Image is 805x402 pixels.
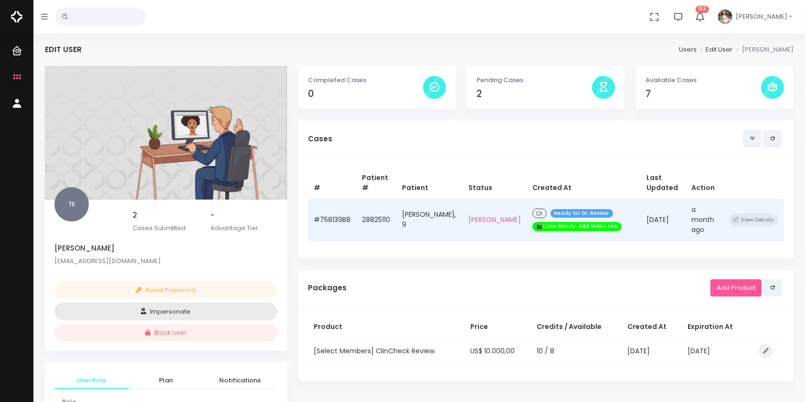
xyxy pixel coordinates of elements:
[686,167,723,199] th: Action
[308,88,424,99] h4: 0
[736,12,787,21] span: [PERSON_NAME]
[45,45,82,54] h4: Edit User
[54,324,277,342] button: Block User
[211,211,277,220] h5: -
[729,213,778,226] button: View Details
[646,88,761,99] h4: 7
[308,316,465,338] th: Product
[356,199,397,241] td: 28825110
[54,256,277,266] p: [EMAIL_ADDRESS][DOMAIN_NAME]
[211,376,270,385] span: Notifications
[710,279,762,297] a: Add Product
[682,338,749,364] td: [DATE]
[308,338,465,364] td: [Select Members] ClinCheck Review
[465,316,531,338] th: Price
[396,167,463,199] th: Patient
[308,167,356,199] th: #
[531,316,622,338] th: Credits / Available
[646,75,761,85] p: Available Cases
[308,284,710,292] h5: Packages
[717,8,734,25] img: Header Avatar
[54,244,277,253] h5: [PERSON_NAME]
[54,303,277,320] button: Impersonate
[133,223,200,233] p: Cases Submitted
[679,45,697,54] a: Users
[696,6,709,13] span: 153
[11,7,22,27] img: Logo Horizontal
[622,338,682,364] td: [DATE]
[531,338,622,364] td: 10 / 8
[463,167,527,199] th: Status
[54,282,277,299] button: Reset Password
[477,75,592,85] p: Pending Cases
[686,199,723,241] td: a month ago
[732,45,794,54] li: [PERSON_NAME]
[477,88,592,99] h4: 2
[356,167,397,199] th: Patient #
[465,338,531,364] td: US$ 10.000,00
[706,45,732,54] a: Edit User
[622,316,682,338] th: Created At
[62,376,121,385] span: User Role
[551,209,613,218] span: Ready for Dr. Review
[133,211,200,220] h5: 2
[532,222,622,231] span: 🎬Case Ready. Add Video Link
[308,75,424,85] p: Completed Cases
[468,215,521,224] a: [PERSON_NAME]
[396,199,463,241] td: [PERSON_NAME], 9
[527,167,641,199] th: Created At
[308,135,743,143] h5: Cases
[308,199,356,241] td: #758139B8
[641,167,686,199] th: Last Updated
[137,376,196,385] span: Plan
[54,187,89,222] span: TE
[211,223,277,233] p: Advantage Tier
[682,316,749,338] th: Expiration At
[641,199,686,241] td: [DATE]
